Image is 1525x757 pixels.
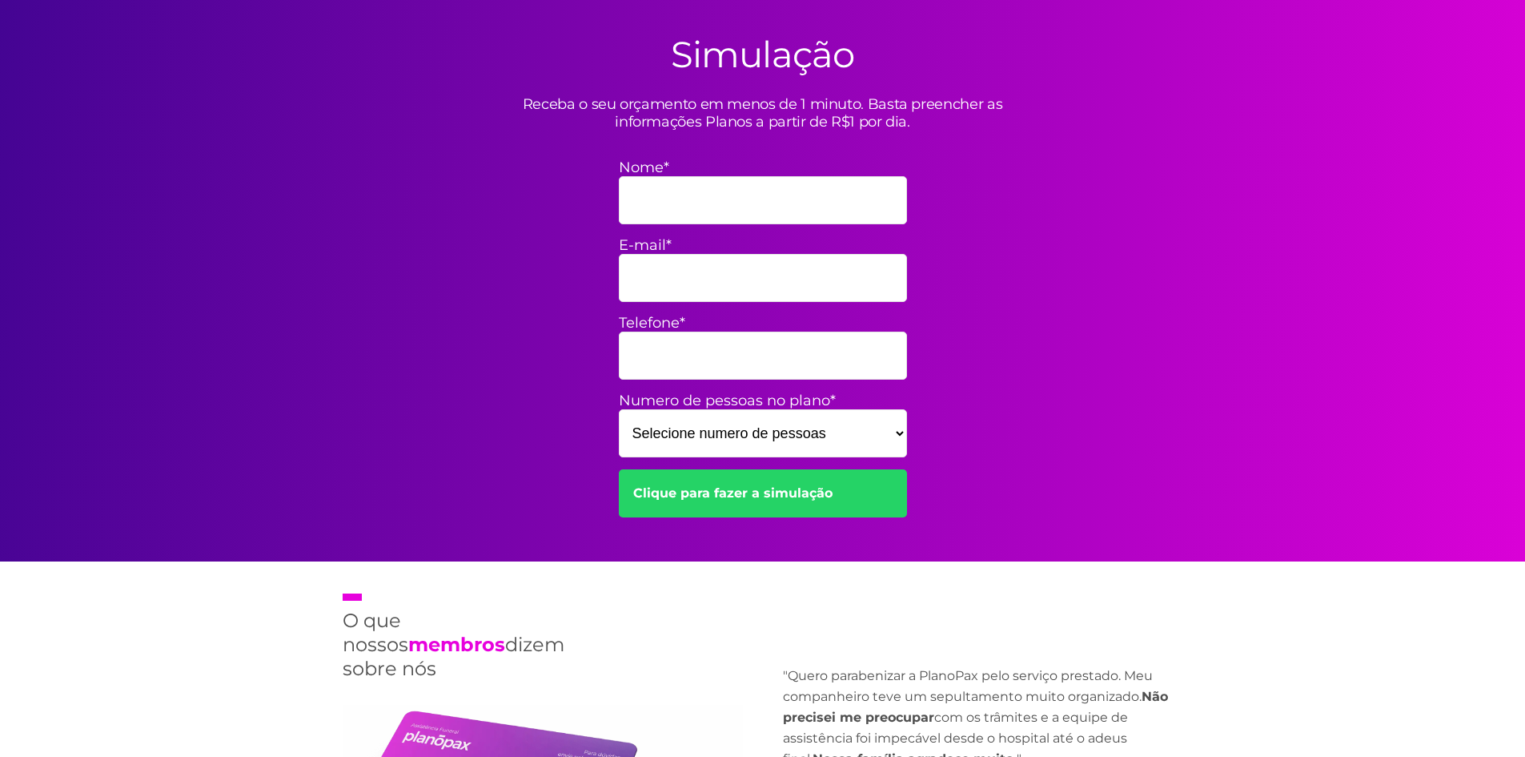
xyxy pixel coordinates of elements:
label: Nome* [619,159,907,176]
p: Receba o seu orçamento em menos de 1 minuto. Basta preencher as informações Planos a partir de R$... [483,95,1043,131]
h2: O que nossos dizem sobre nós [343,594,555,681]
label: Telefone* [619,314,907,332]
strong: membros [408,633,505,656]
label: E-mail* [619,236,907,254]
label: Numero de pessoas no plano* [619,392,907,409]
h2: Simulação [671,32,854,76]
a: Clique para fazer a simulação [619,469,907,517]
